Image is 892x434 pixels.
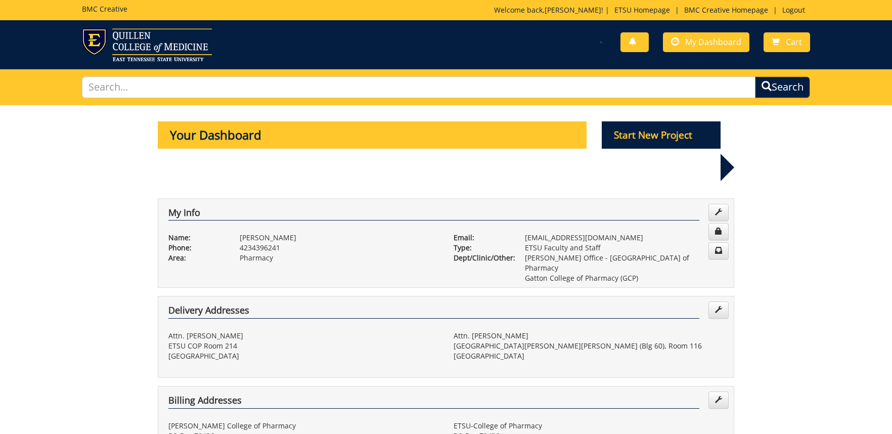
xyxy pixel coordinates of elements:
p: 4234396241 [240,243,438,253]
img: ETSU logo [82,28,212,61]
p: Email: [454,233,510,243]
p: ETSU-College of Pharmacy [454,421,724,431]
p: Type: [454,243,510,253]
a: Start New Project [602,131,721,141]
p: [GEOGRAPHIC_DATA] [454,351,724,361]
p: Phone: [168,243,225,253]
h4: My Info [168,208,699,221]
p: Your Dashboard [158,121,587,149]
h5: BMC Creative [82,5,127,13]
a: Change Communication Preferences [708,242,729,259]
p: [GEOGRAPHIC_DATA] [168,351,438,361]
p: Name: [168,233,225,243]
p: ETSU Faculty and Staff [525,243,724,253]
a: Edit Info [708,204,729,221]
p: [PERSON_NAME] College of Pharmacy [168,421,438,431]
a: BMC Creative Homepage [679,5,773,15]
p: Gatton College of Pharmacy (GCP) [525,273,724,283]
p: [PERSON_NAME] Office - [GEOGRAPHIC_DATA] of Pharmacy [525,253,724,273]
a: Logout [777,5,810,15]
span: Cart [786,36,802,48]
a: Cart [764,32,810,52]
a: Edit Addresses [708,392,729,409]
span: My Dashboard [685,36,741,48]
a: ETSU Homepage [609,5,675,15]
h4: Delivery Addresses [168,306,699,319]
p: ETSU COP Room 214 [168,341,438,351]
input: Search... [82,76,755,98]
p: Welcome back, ! | | | [494,5,810,15]
a: Edit Addresses [708,301,729,319]
p: Pharmacy [240,253,438,263]
button: Search [755,76,810,98]
a: Change Password [708,223,729,240]
a: [PERSON_NAME] [545,5,601,15]
p: Area: [168,253,225,263]
a: My Dashboard [663,32,749,52]
p: [PERSON_NAME] [240,233,438,243]
p: [EMAIL_ADDRESS][DOMAIN_NAME] [525,233,724,243]
p: Attn. [PERSON_NAME] [168,331,438,341]
h4: Billing Addresses [168,396,699,409]
p: [GEOGRAPHIC_DATA][PERSON_NAME][PERSON_NAME] (Blg 60), Room 116 [454,341,724,351]
p: Dept/Clinic/Other: [454,253,510,263]
p: Start New Project [602,121,721,149]
p: Attn. [PERSON_NAME] [454,331,724,341]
